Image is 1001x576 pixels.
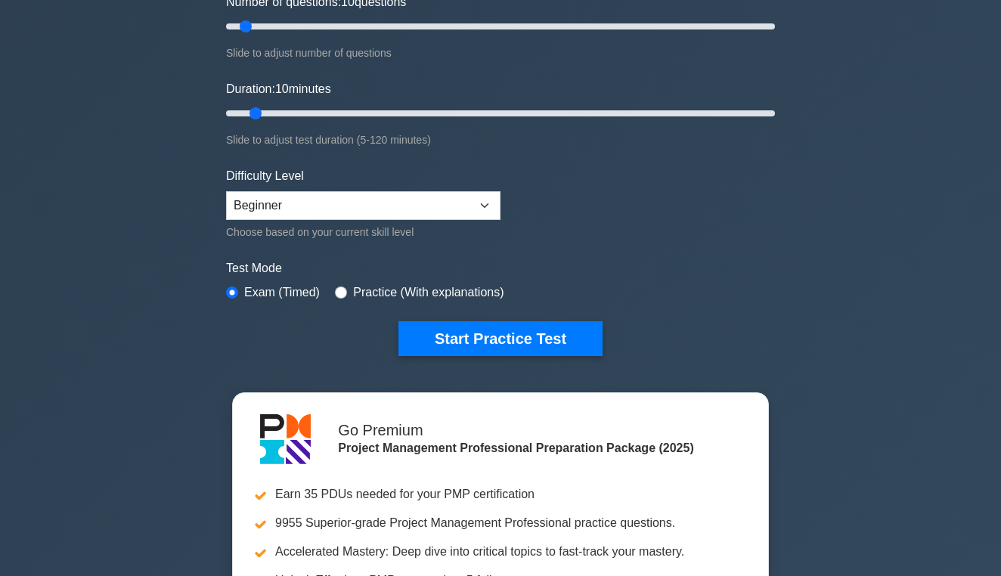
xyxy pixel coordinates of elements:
span: 10 [275,82,289,95]
div: Slide to adjust test duration (5-120 minutes) [226,131,775,149]
div: Slide to adjust number of questions [226,44,775,62]
label: Practice (With explanations) [353,283,504,302]
label: Difficulty Level [226,167,304,185]
label: Test Mode [226,259,775,277]
button: Start Practice Test [398,321,603,356]
label: Duration: minutes [226,80,331,98]
label: Exam (Timed) [244,283,320,302]
div: Choose based on your current skill level [226,223,500,241]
